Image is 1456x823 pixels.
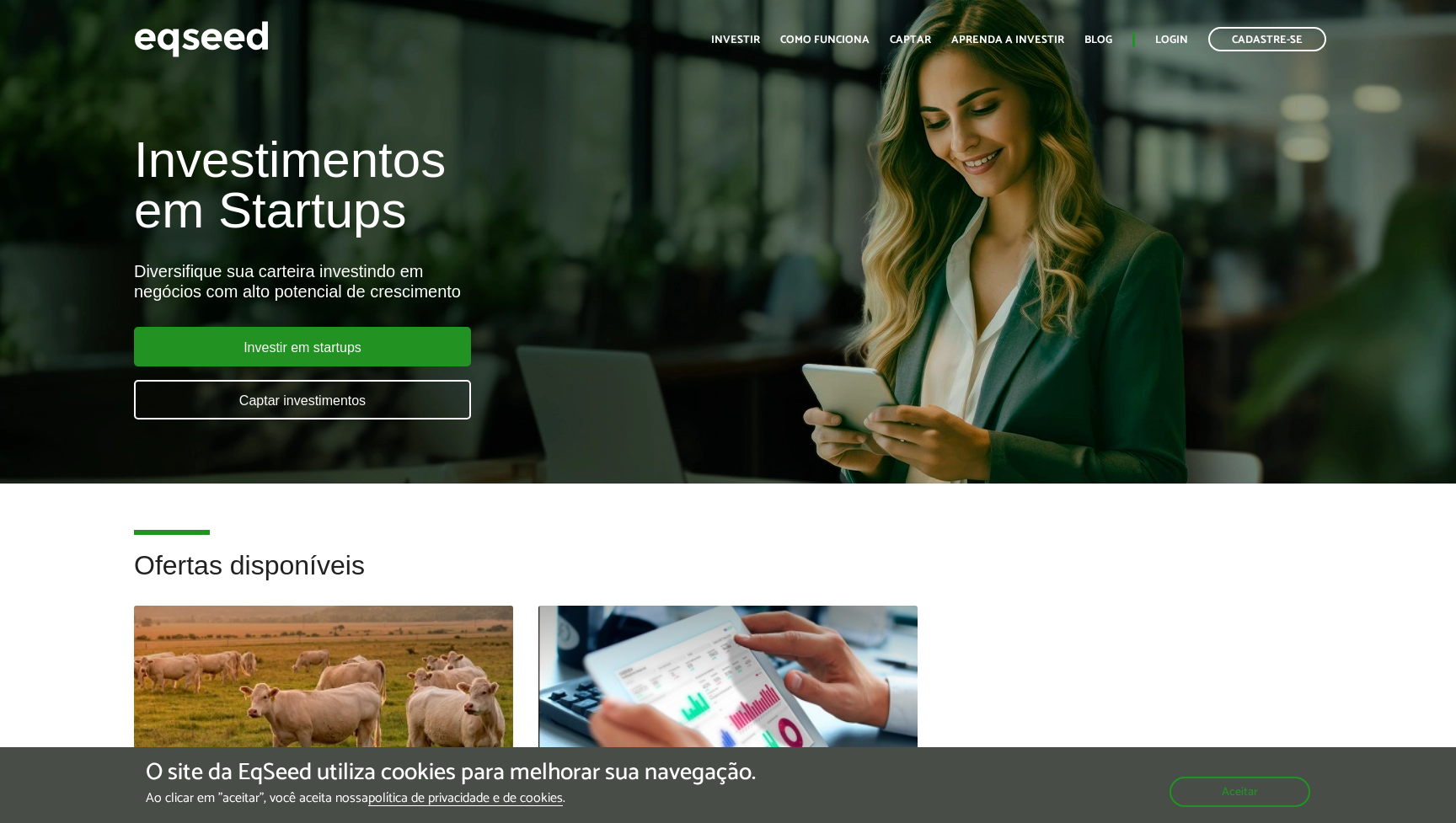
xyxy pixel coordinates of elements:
[711,35,760,45] a: Investir
[951,35,1064,45] a: Aprenda a investir
[146,790,756,806] p: Ao clicar em "aceitar", você aceita nossa .
[134,261,837,302] div: Diversifique sua carteira investindo em negócios com alto potencial de crescimento
[1155,35,1188,45] a: Login
[1084,35,1112,45] a: Blog
[134,327,471,366] a: Investir em startups
[1170,777,1310,807] button: Aceitar
[780,35,870,45] a: Como funciona
[1208,27,1326,51] a: Cadastre-se
[134,17,269,61] img: EqSeed
[368,792,563,806] a: política de privacidade e de cookies
[134,135,837,236] h1: Investimentos em Startups
[890,35,931,45] a: Captar
[134,551,1322,606] h2: Ofertas disponíveis
[134,380,471,420] a: Captar investimentos
[146,760,756,786] h5: O site da EqSeed utiliza cookies para melhorar sua navegação.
